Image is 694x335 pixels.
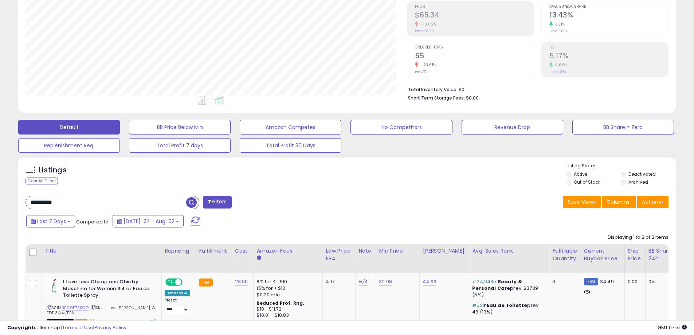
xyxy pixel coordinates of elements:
small: 3.31% [553,22,565,27]
span: 2025-08-10 07:51 GMT [658,324,687,331]
a: Terms of Use [62,324,93,331]
small: -23.61% [418,62,436,68]
div: Clear All Filters [26,178,58,184]
button: Total Profit 7 days [129,138,231,153]
button: Columns [602,196,636,208]
span: ON [166,279,175,285]
div: $0.30 min [256,292,317,298]
div: 4.17 [326,278,350,285]
h2: 13.43% [549,11,668,21]
b: Total Inventory Value: [408,86,458,93]
a: 32.98 [379,278,392,285]
span: $0.00 [466,94,479,101]
div: 0% [648,278,673,285]
div: Current Buybox Price [584,247,622,262]
h2: 5.17% [549,52,668,62]
div: $10 - $11.72 [256,306,317,312]
span: Columns [607,198,630,206]
span: Compared to: [76,218,110,225]
div: Avg. Sales Rank [472,247,546,255]
span: All listings that are currently out of stock and unavailable for purchase on Amazon [47,319,74,326]
div: Displaying 1 to 2 of 2 items [608,234,668,241]
div: 15% for > $10 [256,285,317,292]
div: Fulfillment [199,247,228,255]
div: ASIN: [47,278,156,325]
div: Amazon AI [165,290,190,296]
small: FBA [199,278,212,287]
div: Amazon Fees [256,247,319,255]
span: [DATE]-27 - Aug-02 [123,218,175,225]
button: Last 7 Days [26,215,75,227]
strong: Copyright [7,324,34,331]
span: | SKU: I Love [PERSON_NAME] W EDT 3.4oz/FBA [47,305,156,316]
a: 23.00 [235,278,248,285]
button: Total Profit 30 Days [240,138,341,153]
i: hazardous material [87,319,95,324]
button: BB Share = Zero [572,120,674,135]
span: #52 [472,302,482,309]
h2: 55 [415,52,534,62]
b: I Love Love Cheap and Chic by Moschino for Women 3.4 oz Eau de Toilette Spray [63,278,152,301]
li: $0 [408,85,663,93]
h5: Listings [39,165,67,175]
span: OFF [181,279,193,285]
p: in prev: 46 (13%) [472,302,544,315]
div: $10.01 - $10.83 [256,312,317,319]
div: 0 [552,278,575,285]
img: 31Jdl-XeaWL._SL40_.jpg [47,278,61,293]
small: Prev: 13.00% [549,29,568,33]
p: in prev: 23739 (5%) [472,278,544,299]
div: 8% for <= $10 [256,278,317,285]
p: Listing States: [566,163,676,170]
div: Title [45,247,158,255]
span: FBA [75,319,87,326]
label: Archived [628,179,648,185]
label: Deactivated [628,171,656,177]
b: Short Term Storage Fees: [408,95,465,101]
label: Out of Stock [574,179,600,185]
a: Privacy Policy [94,324,126,331]
small: Prev: $80.29 [415,29,434,33]
div: Cost [235,247,251,255]
div: [PERSON_NAME] [423,247,466,255]
div: Fulfillable Quantity [552,247,577,262]
button: Revenue Drop [462,120,563,135]
small: Prev: 72 [415,70,427,74]
div: 0.00 [628,278,640,285]
button: Filters [203,196,231,209]
div: Note [358,247,373,255]
span: #24,943 [472,278,493,285]
button: Actions [637,196,668,208]
div: Preset: [165,298,190,314]
span: 34.49 [600,278,614,285]
h2: $65.34 [415,11,534,21]
span: ROI [549,46,668,50]
button: Replenishment Req. [18,138,120,153]
div: seller snap | | [7,324,126,331]
button: Default [18,120,120,135]
small: Prev: 4.85% [549,70,566,74]
button: Save View [563,196,601,208]
a: 44.99 [423,278,436,285]
button: [DATE]-27 - Aug-02 [113,215,184,227]
div: BB Share 24h. [648,247,675,262]
div: Low Price FBA [326,247,352,262]
a: B000E7SSCQ [62,305,89,311]
small: -18.62% [418,22,436,27]
a: N/A [358,278,367,285]
button: Amazon Competes [240,120,341,135]
span: Eau de Toilette [487,302,527,309]
span: Last 7 Days [37,218,66,225]
b: Reduced Prof. Rng. [256,300,304,306]
small: 6.60% [553,62,567,68]
span: Beauty & Personal Care [472,278,522,292]
span: Avg. Buybox Share [549,5,668,9]
div: Repricing [165,247,193,255]
div: Ship Price [628,247,642,262]
span: Ordered Items [415,46,534,50]
label: Active [574,171,587,177]
button: BB Price Below Min [129,120,231,135]
div: Min Price [379,247,416,255]
small: Amazon Fees. [256,255,261,261]
span: Profit [415,5,534,9]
